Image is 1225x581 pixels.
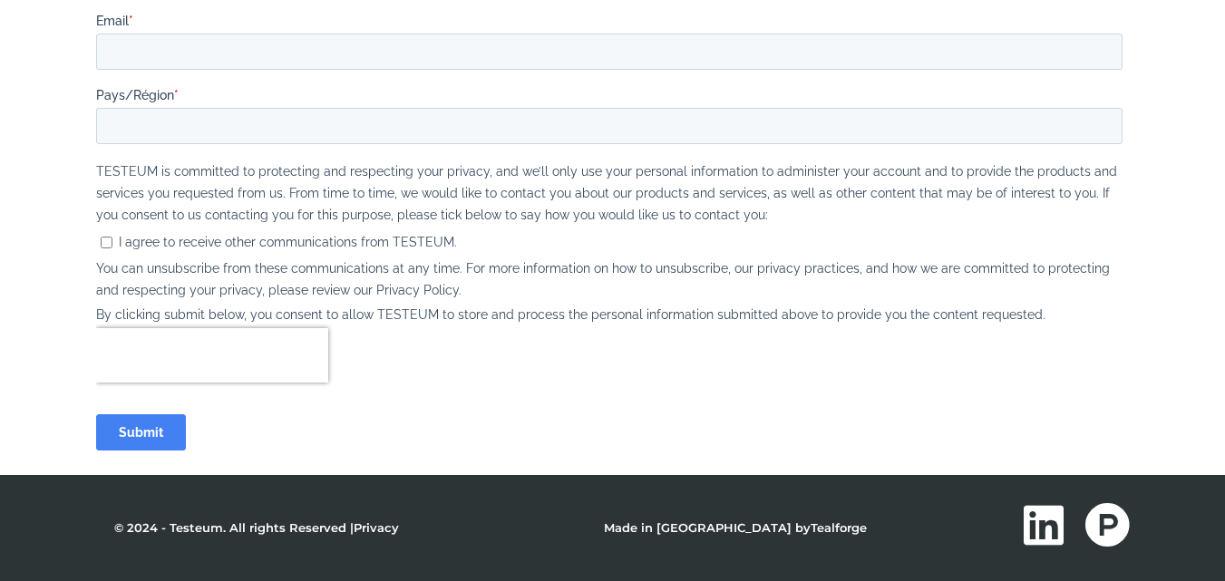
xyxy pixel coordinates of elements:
[811,520,867,535] a: Tealforge
[517,310,579,324] span: Last name
[114,522,399,534] p: © 2024 - Testeum. All rights Reserved |
[354,520,399,535] a: Privacy
[410,17,625,231] img: Testeum on white background_small
[604,522,867,534] p: Made in [GEOGRAPHIC_DATA] by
